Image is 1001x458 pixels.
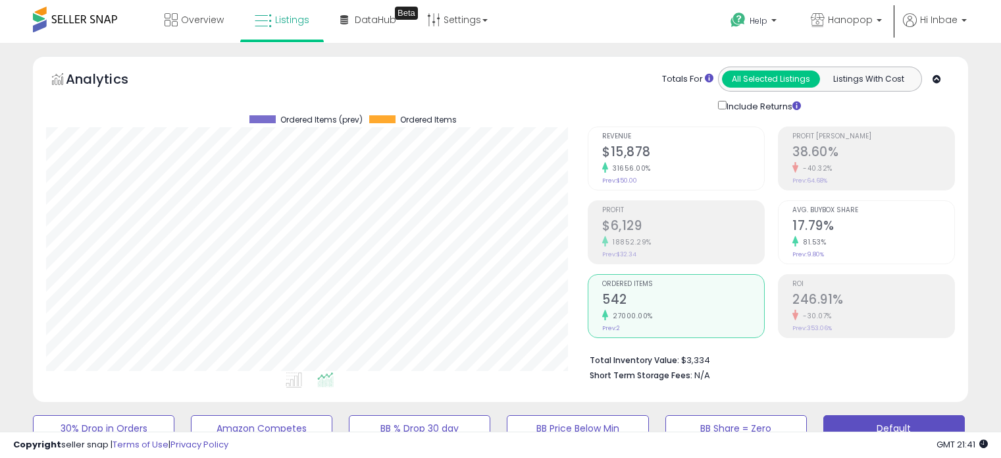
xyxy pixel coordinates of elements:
[13,439,228,451] div: seller snap | |
[662,73,713,86] div: Totals For
[181,13,224,26] span: Overview
[602,177,637,185] small: Prev: $50.00
[694,369,710,382] span: N/A
[602,133,764,140] span: Revenue
[13,438,61,451] strong: Copyright
[792,281,954,288] span: ROI
[602,292,764,310] h2: 542
[823,415,965,442] button: Default
[602,281,764,288] span: Ordered Items
[819,71,917,88] button: Listings With Cost
[708,98,817,113] div: Include Returns
[792,144,954,162] h2: 38.60%
[750,15,767,26] span: Help
[280,115,363,125] span: Ordered Items (prev)
[608,237,652,247] small: 18852.29%
[920,13,958,26] span: Hi Inbae
[798,237,826,247] small: 81.53%
[792,133,954,140] span: Profit [PERSON_NAME]
[113,438,168,451] a: Terms of Use
[608,311,653,321] small: 27000.00%
[798,163,833,173] small: -40.32%
[66,70,154,92] h5: Analytics
[602,218,764,236] h2: $6,129
[590,355,679,366] b: Total Inventory Value:
[608,163,651,173] small: 31656.00%
[722,71,820,88] button: All Selected Listings
[720,2,790,43] a: Help
[349,415,490,442] button: BB % Drop 30 day
[730,12,746,28] i: Get Help
[665,415,807,442] button: BB Share = Zero
[602,324,620,332] small: Prev: 2
[798,311,832,321] small: -30.07%
[590,370,692,381] b: Short Term Storage Fees:
[937,438,988,451] span: 2025-10-11 21:41 GMT
[33,415,174,442] button: 30% Drop in Orders
[275,13,309,26] span: Listings
[792,207,954,214] span: Avg. Buybox Share
[602,250,636,258] small: Prev: $32.34
[792,250,824,258] small: Prev: 9.80%
[191,415,332,442] button: Amazon Competes
[602,207,764,214] span: Profit
[590,351,945,367] li: $3,334
[792,324,832,332] small: Prev: 353.06%
[792,177,827,185] small: Prev: 64.68%
[400,115,457,125] span: Ordered Items
[792,292,954,310] h2: 246.91%
[170,438,228,451] a: Privacy Policy
[355,13,396,26] span: DataHub
[507,415,648,442] button: BB Price Below Min
[602,144,764,162] h2: $15,878
[395,7,418,20] div: Tooltip anchor
[828,13,873,26] span: Hanopop
[792,218,954,236] h2: 17.79%
[903,13,967,43] a: Hi Inbae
